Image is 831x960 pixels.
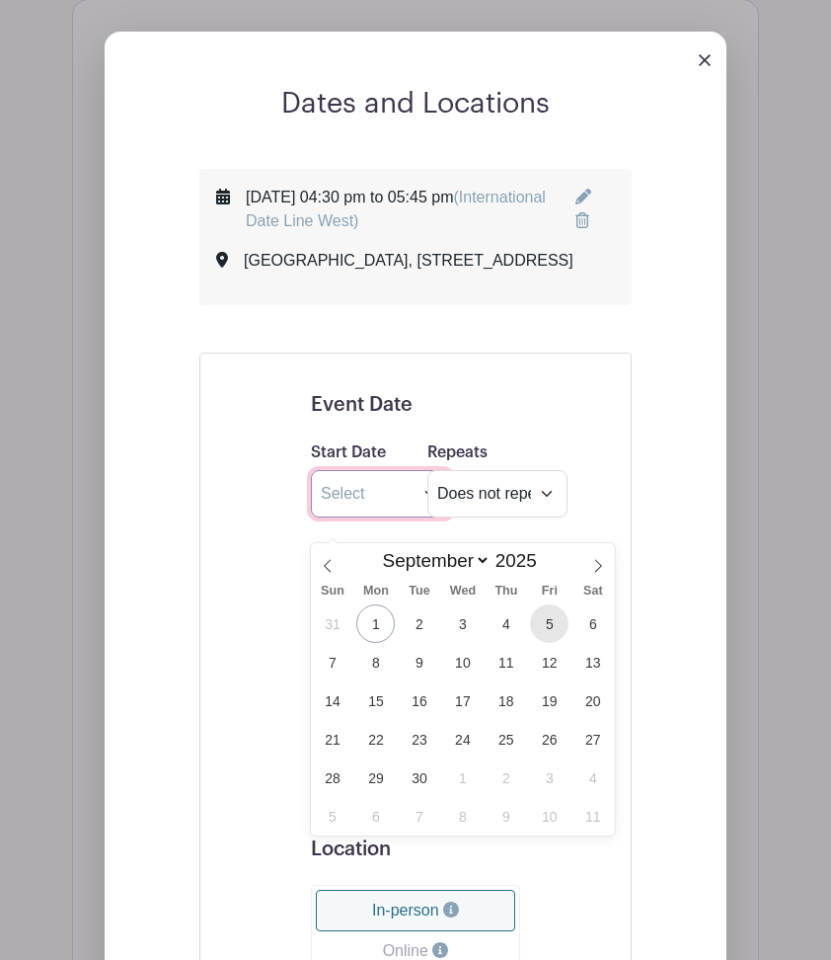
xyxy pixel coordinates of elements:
[530,797,568,836] span: October 10, 2025
[487,643,525,681] span: September 11, 2025
[530,604,568,643] span: September 5, 2025
[487,759,525,797] span: October 2, 2025
[491,550,553,572] input: Year
[400,643,438,681] span: September 9, 2025
[400,720,438,759] span: September 23, 2025
[313,643,351,681] span: September 7, 2025
[311,393,520,417] h5: Event Date
[487,797,525,836] span: October 9, 2025
[311,470,451,518] input: Select
[356,643,395,681] span: September 8, 2025
[528,585,571,598] span: Fri
[313,681,351,720] span: September 14, 2025
[400,759,438,797] span: September 30, 2025
[487,720,525,759] span: September 25, 2025
[573,643,612,681] span: September 13, 2025
[441,585,485,598] span: Wed
[530,643,568,681] span: September 12, 2025
[443,720,482,759] span: September 24, 2025
[573,797,612,836] span: October 11, 2025
[400,604,438,643] span: September 2, 2025
[443,681,482,720] span: September 17, 2025
[311,585,354,598] span: Sun
[311,443,386,462] label: Start Date
[487,681,525,720] span: September 18, 2025
[487,604,525,643] span: September 4, 2025
[427,443,488,462] label: Repeats
[398,585,441,598] span: Tue
[356,759,395,797] span: September 29, 2025
[246,189,546,229] span: (International Date Line West)
[356,797,395,836] span: October 6, 2025
[354,585,398,598] span: Mon
[105,87,726,121] h2: Dates and Locations
[530,681,568,720] span: September 19, 2025
[400,681,438,720] span: September 16, 2025
[573,759,612,797] span: October 4, 2025
[356,720,395,759] span: September 22, 2025
[573,604,612,643] span: September 6, 2025
[313,759,351,797] span: September 28, 2025
[244,249,573,273] div: [GEOGRAPHIC_DATA], [STREET_ADDRESS]
[485,585,528,598] span: Thu
[400,797,438,836] span: October 7, 2025
[246,186,575,233] div: [DATE] 04:30 pm to 05:45 pm
[530,720,568,759] span: September 26, 2025
[573,720,612,759] span: September 27, 2025
[356,681,395,720] span: September 15, 2025
[443,643,482,681] span: September 10, 2025
[699,54,711,66] img: close_button-5f87c8562297e5c2d7936805f587ecaba9071eb48480494691a3f1689db116b3.svg
[443,797,482,836] span: October 8, 2025
[316,890,515,931] a: In-person
[313,604,351,643] span: August 31, 2025
[313,720,351,759] span: September 21, 2025
[373,549,490,572] select: Month
[571,585,615,598] span: Sat
[356,604,395,643] span: September 1, 2025
[313,797,351,836] span: October 5, 2025
[443,604,482,643] span: September 3, 2025
[573,681,612,720] span: September 20, 2025
[443,759,482,797] span: October 1, 2025
[311,838,520,861] h5: Location
[530,759,568,797] span: October 3, 2025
